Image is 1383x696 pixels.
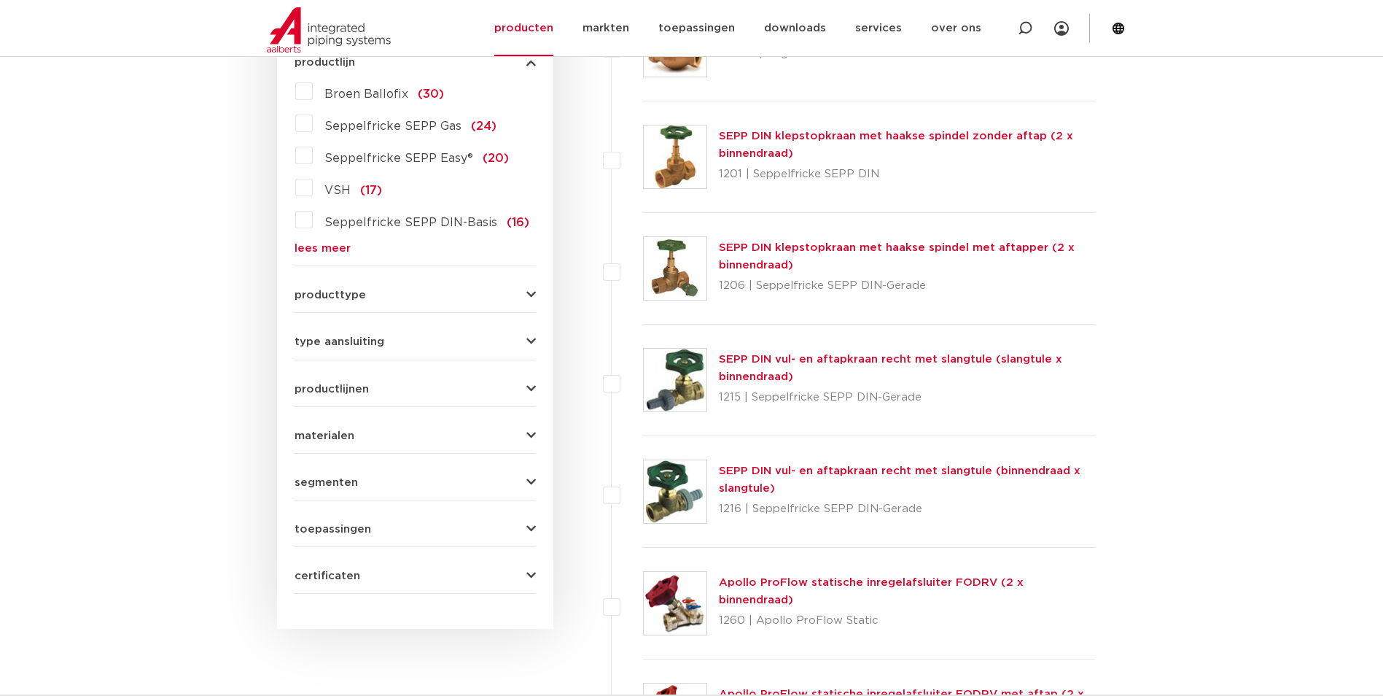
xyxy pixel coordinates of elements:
span: productlijnen [295,384,369,395]
img: Thumbnail for SEPP DIN klepstopkraan met haakse spindel zonder aftap (2 x binnendraad) [644,125,706,188]
p: 1260 | Apollo ProFlow Static [719,609,1096,633]
button: certificaten [295,571,536,581]
span: VSH [324,185,351,196]
span: Broen Ballofix [324,88,408,100]
button: type aansluiting [295,336,536,347]
p: 1216 | Seppelfricke SEPP DIN-Gerade [719,498,1096,521]
span: (30) [418,88,444,100]
button: segmenten [295,477,536,488]
button: materialen [295,430,536,441]
span: certificaten [295,571,360,581]
button: toepassingen [295,524,536,535]
button: productlijnen [295,384,536,395]
span: toepassingen [295,524,371,535]
a: SEPP DIN vul- en aftapkraan recht met slangtule (slangtule x binnendraad) [719,354,1062,382]
a: SEPP DIN klepstopkraan met haakse spindel met aftapper (2 x binnendraad) [719,242,1075,271]
p: 1201 | Seppelfricke SEPP DIN [719,163,1096,186]
button: productlijn [295,57,536,68]
img: Thumbnail for SEPP DIN vul- en aftapkraan recht met slangtule (binnendraad x slangtule) [644,460,706,523]
span: (20) [483,152,509,164]
span: type aansluiting [295,336,384,347]
span: producttype [295,290,366,301]
p: 1215 | Seppelfricke SEPP DIN-Gerade [719,386,1096,409]
span: materialen [295,430,354,441]
a: Apollo ProFlow statische inregelafsluiter FODRV (2 x binnendraad) [719,577,1024,606]
span: Seppelfricke SEPP DIN-Basis [324,217,497,228]
span: (17) [360,185,382,196]
p: 1206 | Seppelfricke SEPP DIN-Gerade [719,274,1096,298]
img: Thumbnail for Apollo ProFlow statische inregelafsluiter FODRV (2 x binnendraad) [644,572,706,635]
span: (24) [471,120,496,132]
span: productlijn [295,57,355,68]
span: Seppelfricke SEPP Easy® [324,152,473,164]
a: lees meer [295,243,536,254]
span: Seppelfricke SEPP Gas [324,120,461,132]
img: Thumbnail for SEPP DIN vul- en aftapkraan recht met slangtule (slangtule x binnendraad) [644,349,706,411]
button: producttype [295,290,536,301]
img: Thumbnail for SEPP DIN klepstopkraan met haakse spindel met aftapper (2 x binnendraad) [644,237,706,300]
span: (16) [507,217,529,228]
a: SEPP DIN klepstopkraan met haakse spindel zonder aftap (2 x binnendraad) [719,131,1073,159]
a: SEPP DIN vul- en aftapkraan recht met slangtule (binnendraad x slangtule) [719,465,1080,494]
span: segmenten [295,477,358,488]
